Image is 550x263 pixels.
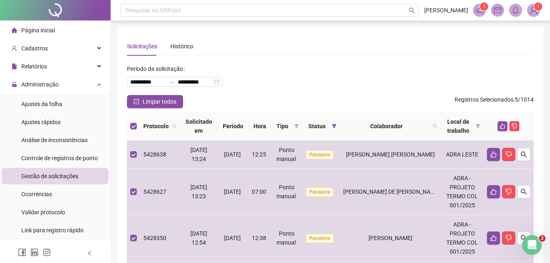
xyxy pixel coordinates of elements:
[21,173,78,179] span: Gestão de solicitações
[346,151,435,158] span: [PERSON_NAME] [PERSON_NAME]
[143,235,166,241] span: 5428350
[21,191,52,197] span: Ocorrências
[490,188,497,195] span: like
[343,122,429,131] span: Colaborador
[170,120,179,132] span: search
[180,112,217,141] th: Solicitado em
[521,151,527,158] span: search
[490,151,497,158] span: like
[18,248,26,256] span: facebook
[11,63,17,69] span: file
[143,122,169,131] span: Protocolo
[143,97,177,106] span: Limpar todos
[252,235,266,241] span: 12:38
[330,120,338,132] span: filter
[431,120,439,132] span: search
[21,81,59,88] span: Administração
[170,42,193,51] div: Histórico
[276,147,296,162] span: Ponto manual
[87,250,93,256] span: left
[505,235,512,241] span: dislike
[441,215,484,261] td: ADRA - PROJETO TERMO COL 001/2025
[21,155,98,161] span: Controle de registros de ponto
[424,6,468,15] span: [PERSON_NAME]
[474,116,482,137] span: filter
[306,234,333,243] span: Pendente
[11,45,17,51] span: user-add
[409,7,415,14] span: search
[127,95,183,108] button: Limpar todos
[217,112,249,141] th: Período
[369,235,412,241] span: [PERSON_NAME]
[292,120,301,132] span: filter
[21,101,62,107] span: Ajustes da folha
[537,4,540,9] span: 1
[190,230,207,246] span: [DATE] 12:54
[249,112,271,141] th: Hora
[127,62,188,75] label: Período da solicitação
[224,235,241,241] span: [DATE]
[143,151,166,158] span: 5428638
[252,151,266,158] span: 12:25
[505,188,512,195] span: dislike
[224,151,241,158] span: [DATE]
[527,4,540,16] img: 86882
[11,27,17,33] span: home
[505,151,512,158] span: dislike
[512,7,519,14] span: bell
[512,123,517,129] span: dislike
[252,188,266,195] span: 07:00
[43,248,51,256] span: instagram
[276,184,296,200] span: Ponto manual
[539,235,545,242] span: 2
[21,137,88,143] span: Análise de inconsistências
[534,2,542,11] sup: Atualize o seu contato no menu Meus Dados
[444,117,472,135] span: Local de trabalho
[521,188,527,195] span: search
[224,188,241,195] span: [DATE]
[21,27,55,34] span: Página inicial
[476,7,483,14] span: notification
[343,188,440,195] span: [PERSON_NAME] DE [PERSON_NAME]
[306,188,333,197] span: Pendente
[21,209,65,215] span: Validar protocolo
[11,82,17,87] span: lock
[274,122,291,131] span: Tipo
[432,124,437,129] span: search
[441,141,484,169] td: ADRA LESTE
[480,2,488,11] sup: 1
[21,63,47,70] span: Relatórios
[522,235,542,255] iframe: Intercom live chat
[490,235,497,241] span: like
[127,42,157,51] div: Solicitações
[190,184,207,200] span: [DATE] 13:23
[30,248,38,256] span: linkedin
[332,124,337,129] span: filter
[294,124,299,129] span: filter
[455,95,534,108] span: : 5 / 1014
[172,124,177,129] span: search
[521,235,527,241] span: search
[21,227,84,234] span: Link para registro rápido
[455,96,514,103] span: Registros Selecionados
[168,79,174,85] span: to
[500,123,505,129] span: like
[21,119,61,125] span: Ajustes rápidos
[276,230,296,246] span: Ponto manual
[441,169,484,215] td: ADRA - PROJETO TERMO COL 001/2025
[143,188,166,195] span: 5428627
[475,124,480,129] span: filter
[21,45,48,52] span: Cadastros
[134,99,139,104] span: check-square
[306,150,333,159] span: Pendente
[306,122,328,131] span: Status
[494,7,501,14] span: mail
[168,79,174,85] span: swap-right
[483,4,486,9] span: 1
[190,147,207,162] span: [DATE] 13:24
